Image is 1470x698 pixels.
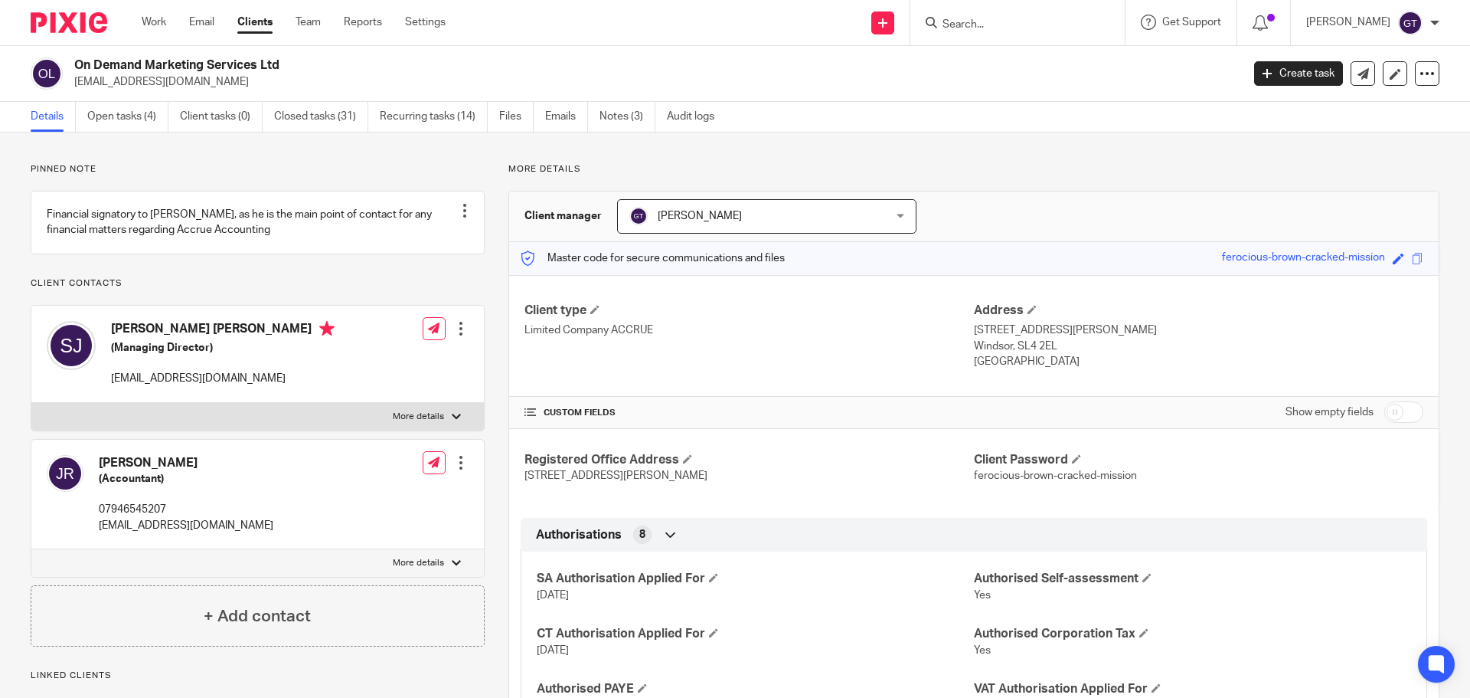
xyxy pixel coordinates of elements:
p: Windsor, SL4 2EL [974,339,1423,354]
div: ferocious-brown-cracked-mission [1222,250,1385,267]
span: [DATE] [537,590,569,601]
p: Master code for secure communications and files [521,251,785,266]
h4: Client type [524,303,974,319]
a: Clients [237,15,273,30]
p: [EMAIL_ADDRESS][DOMAIN_NAME] [74,74,1231,90]
h4: Authorised Corporation Tax [974,626,1411,642]
p: [EMAIL_ADDRESS][DOMAIN_NAME] [111,371,335,386]
a: Team [296,15,321,30]
img: svg%3E [1398,11,1423,35]
h4: SA Authorisation Applied For [537,571,974,587]
p: Pinned note [31,163,485,175]
h4: Registered Office Address [524,452,974,468]
a: Details [31,102,76,132]
span: [PERSON_NAME] [658,211,742,221]
span: [DATE] [537,645,569,656]
img: svg%3E [47,321,96,370]
p: More details [393,411,444,423]
input: Search [941,18,1079,32]
a: Settings [405,15,446,30]
h4: CUSTOM FIELDS [524,407,974,419]
span: ferocious-brown-cracked-mission [974,470,1137,481]
p: More details [393,557,444,569]
p: [STREET_ADDRESS][PERSON_NAME] [974,323,1423,338]
h5: (Accountant) [99,471,273,487]
h4: Client Password [974,452,1423,468]
span: [STREET_ADDRESS][PERSON_NAME] [524,470,707,481]
h4: CT Authorisation Applied For [537,626,974,642]
p: [GEOGRAPHIC_DATA] [974,354,1423,369]
a: Notes (3) [599,102,655,132]
p: [EMAIL_ADDRESS][DOMAIN_NAME] [99,518,273,533]
label: Show empty fields [1285,405,1374,420]
span: Yes [974,590,991,601]
span: 8 [639,527,645,542]
h4: + Add contact [204,605,311,628]
a: Closed tasks (31) [274,102,368,132]
h4: Address [974,303,1423,319]
h4: [PERSON_NAME] [99,455,273,471]
span: Yes [974,645,991,656]
img: svg%3E [629,207,648,225]
a: Client tasks (0) [180,102,263,132]
a: Audit logs [667,102,726,132]
img: svg%3E [31,57,63,90]
img: svg%3E [47,455,83,492]
span: Get Support [1162,17,1221,28]
a: Work [142,15,166,30]
h5: (Managing Director) [111,340,335,356]
a: Create task [1254,61,1343,86]
p: Client contacts [31,277,485,290]
h4: [PERSON_NAME] [PERSON_NAME] [111,321,335,340]
a: Reports [344,15,382,30]
h4: VAT Authorisation Applied For [974,681,1411,697]
a: Email [189,15,214,30]
h4: Authorised Self-assessment [974,571,1411,587]
a: Files [499,102,534,132]
p: [PERSON_NAME] [1306,15,1390,30]
p: More details [508,163,1439,175]
p: Limited Company ACCRUE [524,323,974,338]
h2: On Demand Marketing Services Ltd [74,57,1000,74]
a: Recurring tasks (14) [380,102,488,132]
p: Linked clients [31,670,485,682]
h3: Client manager [524,208,602,224]
a: Open tasks (4) [87,102,168,132]
i: Primary [319,321,335,336]
img: Pixie [31,12,107,33]
h4: Authorised PAYE [537,681,974,697]
p: 07946545207 [99,502,273,517]
span: Authorisations [536,527,622,543]
a: Emails [545,102,588,132]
